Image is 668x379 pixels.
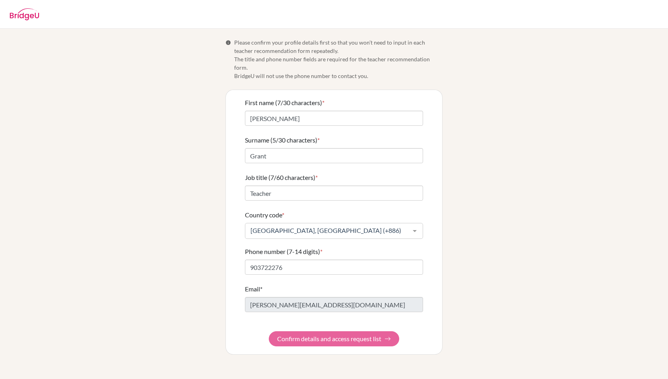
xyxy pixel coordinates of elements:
label: Phone number (7-14 digits) [245,247,322,256]
input: Enter your job title [245,186,423,201]
label: First name (7/30 characters) [245,98,324,107]
label: Country code [245,210,284,220]
label: Job title (7/60 characters) [245,173,318,182]
input: Enter your number [245,260,423,275]
span: [GEOGRAPHIC_DATA], [GEOGRAPHIC_DATA] (+886) [249,227,407,234]
input: Enter your surname [245,148,423,163]
input: Enter your first name [245,111,423,126]
img: BridgeU logo [10,8,39,20]
label: Surname (5/30 characters) [245,135,320,145]
span: Please confirm your profile details first so that you won’t need to input in each teacher recomme... [234,38,443,80]
label: Email* [245,284,262,294]
span: Info [225,40,231,45]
